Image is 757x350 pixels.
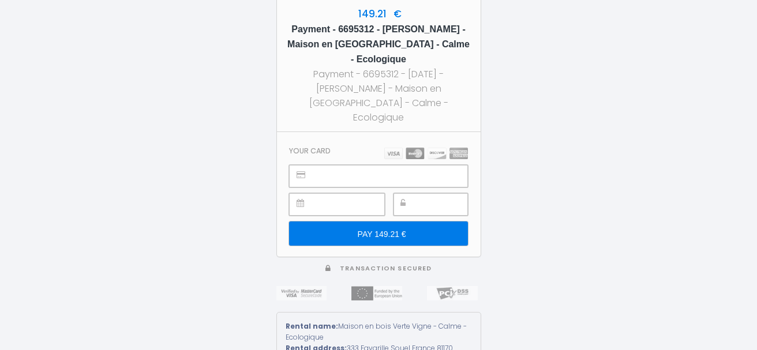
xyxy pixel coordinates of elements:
[289,221,467,246] input: PAY 149.21 €
[315,194,384,215] iframe: Secure payment input frame
[286,321,472,343] div: Maison en bois Verte Vigne - Calme - Ecologique
[286,321,338,331] strong: Rental name:
[315,165,467,187] iframe: Secure payment input frame
[287,22,470,67] h5: Payment - 6695312 - [PERSON_NAME] - Maison en [GEOGRAPHIC_DATA] - Calme - Ecologique
[289,146,331,155] h3: Your card
[340,264,432,273] span: Transaction secured
[419,194,467,215] iframe: Secure payment input frame
[355,7,402,21] span: 149.21 €
[384,148,468,159] img: carts.png
[287,67,470,125] div: Payment - 6695312 - [DATE] - [PERSON_NAME] - Maison en [GEOGRAPHIC_DATA] - Calme - Ecologique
